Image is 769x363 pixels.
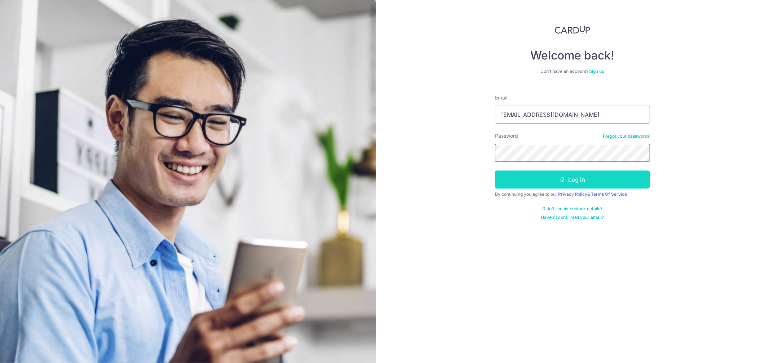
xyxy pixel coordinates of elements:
input: Enter your Email [495,106,650,124]
a: Didn't receive unlock details? [542,206,602,212]
a: Sign up [589,68,604,74]
h4: Welcome back! [495,48,650,63]
a: Privacy Policy [558,191,588,197]
img: CardUp Logo [555,25,590,34]
a: Forgot your password? [603,133,650,139]
button: Log in [495,171,650,189]
div: By continuing you agree to our & [495,191,650,197]
a: Terms Of Service [591,191,627,197]
a: Haven't confirmed your email? [541,214,604,220]
label: Email [495,94,507,101]
div: Don’t have an account? [495,68,650,74]
label: Password [495,132,518,140]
